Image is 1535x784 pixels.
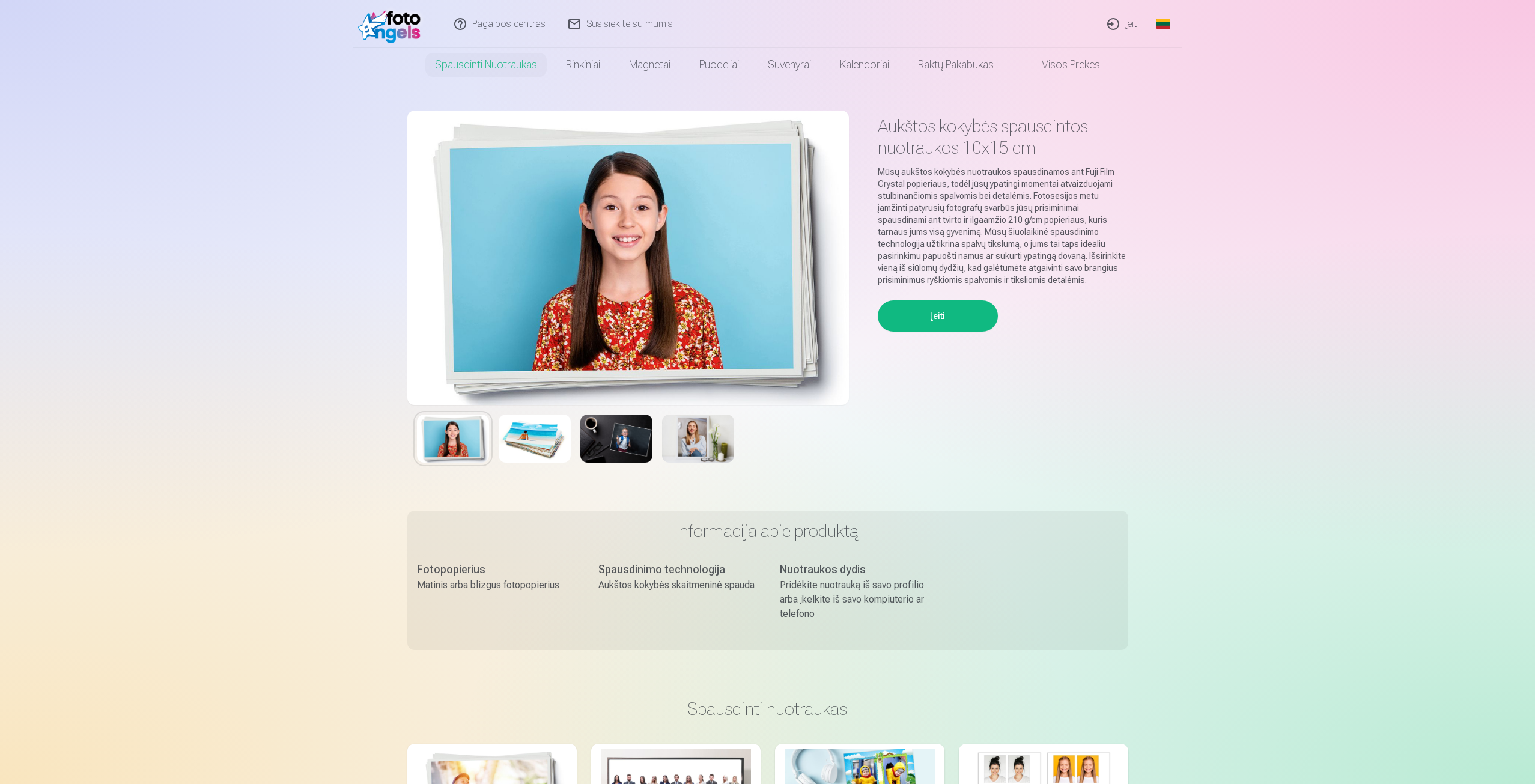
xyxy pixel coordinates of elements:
a: Raktų pakabukas [904,48,1008,82]
div: Matinis arba blizgus fotopopierius [417,578,574,592]
h1: Aukštos kokybės spausdintos nuotraukos 10x15 cm [878,115,1128,159]
div: Aukštos kokybės skaitmeninė spauda [598,578,756,592]
a: Rinkiniai [552,48,615,82]
div: Pridėkite nuotrauką iš savo profilio arba įkelkite iš savo kompiuterio ar telefono [780,578,937,621]
a: Magnetai [615,48,685,82]
div: Fotopopierius [417,561,574,578]
h3: Spausdinti nuotraukas [417,698,1119,720]
a: Spausdinti nuotraukas [421,48,552,82]
img: /fa2 [358,5,427,43]
div: Nuotraukos dydis [780,561,937,578]
div: Spausdinimo technologija [598,561,756,578]
p: Mūsų aukštos kokybės nuotraukos spausdinamos ant Fuji Film Crystal popieriaus, todėl jūsų ypating... [878,166,1128,286]
a: Puodeliai [685,48,753,82]
button: Įeiti [878,300,998,332]
a: Suvenyrai [753,48,825,82]
a: Kalendoriai [825,48,904,82]
a: Visos prekės [1008,48,1114,82]
h3: Informacija apie produktą [417,520,1119,542]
